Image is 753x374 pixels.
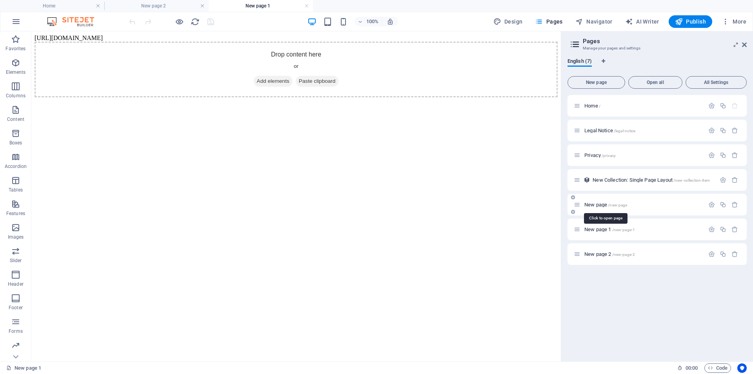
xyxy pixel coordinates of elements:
[104,2,209,10] h4: New page 2
[209,2,313,10] h4: New page 1
[8,281,24,287] p: Header
[720,177,726,183] div: Settings
[677,363,698,373] h6: Session time
[6,363,41,373] a: Click to cancel selection. Double-click to open Pages
[567,58,747,73] div: Language Tabs
[731,152,738,159] div: Remove
[582,103,704,108] div: Home/
[720,251,726,257] div: Duplicate
[628,76,682,89] button: Open all
[583,38,747,45] h2: Pages
[584,177,590,183] div: This layout is used as a template for all items (e.g. a blog post) of this collection. The conten...
[582,227,704,232] div: New page 1/new-page-1
[731,102,738,109] div: The startpage cannot be deleted
[175,17,184,26] button: Click here to leave preview mode and continue editing
[584,226,635,232] span: Click to open page
[582,153,704,158] div: Privacy/privacy
[708,226,715,233] div: Settings
[731,177,738,183] div: Remove
[632,80,679,85] span: Open all
[5,46,25,52] p: Favorites
[3,10,526,66] div: Drop content here
[490,15,526,28] button: Design
[599,104,600,108] span: /
[5,163,27,170] p: Accordion
[720,226,726,233] div: Duplicate
[625,18,659,26] span: AI Writer
[675,18,706,26] span: Publish
[602,153,616,158] span: /privacy
[737,363,747,373] button: Usercentrics
[673,178,710,182] span: /new-collection-item
[593,177,710,183] span: Click to open page
[6,210,25,217] p: Features
[731,201,738,208] div: Remove
[6,69,26,75] p: Elements
[584,103,600,109] span: Click to open page
[612,228,635,232] span: /new-page-1
[708,102,715,109] div: Settings
[718,15,749,28] button: More
[532,15,566,28] button: Pages
[583,45,731,52] h3: Manage your pages and settings
[571,80,622,85] span: New page
[6,93,25,99] p: Columns
[582,128,704,133] div: Legal Notice/legal-notice
[608,203,627,207] span: /new-page
[686,363,698,373] span: 00 00
[191,17,200,26] i: Reload page
[582,202,704,207] div: New page/new-page
[366,17,379,26] h6: 100%
[584,128,635,133] span: Click to open page
[708,201,715,208] div: Settings
[708,152,715,159] div: Settings
[535,18,562,26] span: Pages
[584,251,635,257] span: Click to open page
[704,363,731,373] button: Code
[5,352,26,358] p: Marketing
[731,127,738,134] div: Remove
[584,202,627,208] span: New page
[567,57,592,68] span: English (7)
[708,127,715,134] div: Settings
[708,251,715,257] div: Settings
[9,140,22,146] p: Boxes
[582,252,704,257] div: New page 2/new-page-2
[45,17,104,26] img: Editor Logo
[7,116,24,122] p: Content
[9,328,23,334] p: Forms
[355,17,382,26] button: 100%
[612,252,635,257] span: /new-page-2
[222,44,261,55] span: Add elements
[689,80,743,85] span: All Settings
[590,177,716,182] div: New Collection: Single Page Layout/new-collection-item
[720,127,726,134] div: Duplicate
[567,76,625,89] button: New page
[9,305,23,311] p: Footer
[720,102,726,109] div: Duplicate
[722,18,746,26] span: More
[264,44,307,55] span: Paste clipboard
[8,234,24,240] p: Images
[669,15,712,28] button: Publish
[731,251,738,257] div: Remove
[720,152,726,159] div: Duplicate
[686,76,747,89] button: All Settings
[572,15,616,28] button: Navigator
[190,17,200,26] button: reload
[490,15,526,28] div: Design (Ctrl+Alt+Y)
[9,187,23,193] p: Tables
[708,363,728,373] span: Code
[622,15,662,28] button: AI Writer
[387,18,394,25] i: On resize automatically adjust zoom level to fit chosen device.
[691,365,692,371] span: :
[575,18,613,26] span: Navigator
[720,201,726,208] div: Duplicate
[3,3,526,66] body: [URL][DOMAIN_NAME]
[493,18,523,26] span: Design
[584,152,616,158] span: Click to open page
[614,129,636,133] span: /legal-notice
[10,257,22,264] p: Slider
[731,226,738,233] div: Remove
